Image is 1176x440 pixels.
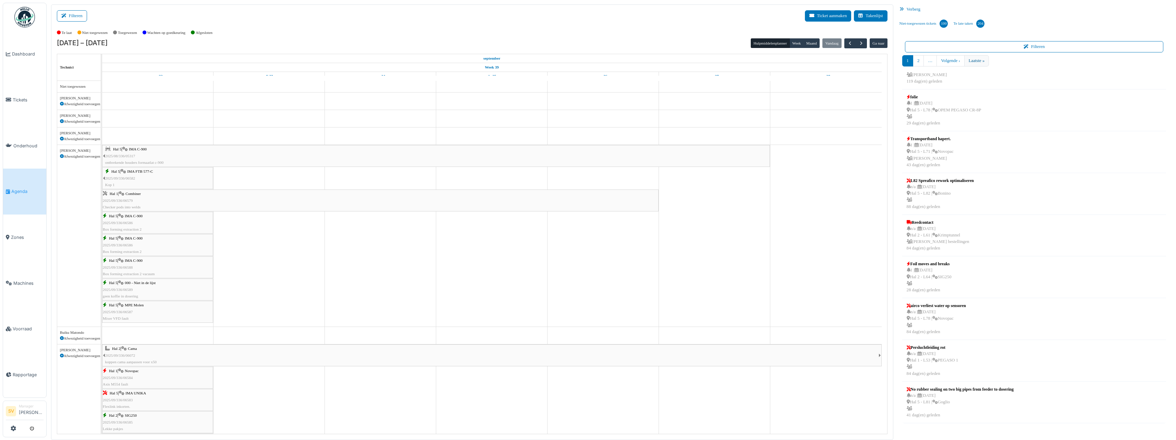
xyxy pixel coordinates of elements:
[103,265,133,269] span: 2025/09/336/06588
[109,369,118,373] span: Hal 1
[60,95,98,101] div: [PERSON_NAME]
[951,14,987,33] a: Te late taken
[103,191,658,210] div: |
[907,184,974,210] div: n/a | [DATE] Hal 5 - L82 | Bonino 88 dag(en) geleden
[57,39,108,47] h2: [DATE] – [DATE]
[905,41,1164,52] button: Filteren
[103,235,212,255] div: |
[905,343,960,379] a: Persluchtleiding rot n/a |[DATE] Hal 1 - L53 |PEGASO 1 84 dag(en) geleden
[103,213,212,233] div: |
[60,335,98,341] div: Afwezigheid toevoegen
[13,326,44,332] span: Voorraad
[3,31,46,77] a: Dashboard
[103,398,133,402] span: 2025/09/336/06583
[105,183,115,187] span: Kop 1
[905,92,983,128] a: folie 1 |[DATE] Hal 5 - L78 |OPEM PEGASO CR-8P 29 dag(en) geleden
[940,20,948,28] div: 100
[905,259,953,295] a: Foil moves and breaks 1 |[DATE] Hal 2 - L64 |SIG250 28 dag(en) geleden
[105,160,164,164] span: ontbrekende houders formaatlat c-900
[60,113,98,119] div: [PERSON_NAME]
[103,376,133,380] span: 2025/09/336/06584
[374,72,387,81] a: 24 september 2025
[103,302,212,322] div: |
[13,371,44,378] span: Rapportage
[103,272,155,276] span: Box forming extraction 2 vacuum
[103,198,133,203] span: 2025/09/336/06579
[481,54,502,63] a: 22 september 2025
[964,55,989,66] a: Laatste »
[103,249,142,254] span: Box forming extraction 2
[803,38,820,48] button: Maand
[923,55,937,66] a: …
[907,344,958,351] div: Persluchtleiding rot
[103,316,129,320] span: Mixer VFD fault
[905,384,1016,420] a: No rubber sealing on two big pipes from feeder to dosering n/a |[DATE] Hal 5 - L81 |Goglio 41 dag...
[3,123,46,169] a: Onderhoud
[82,30,108,36] label: Niet toegewezen
[905,218,971,254] a: Reedcontact n/a |[DATE] Hal 2 - L61 |Krimptunnel [PERSON_NAME] bestellingen84 dag(en) geleden
[897,4,1172,14] div: Verberg
[60,353,98,359] div: Afwezigheid toevoegen
[103,427,123,431] span: Lekke pakjes
[907,309,966,335] div: n/a | [DATE] Hal 5 - L78 | Novopac 84 dag(en) geleden
[11,234,44,241] span: Zones
[976,20,984,28] div: 204
[60,65,74,69] span: Technici
[3,306,46,352] a: Voorraad
[751,38,790,48] button: Hulpmiddelenplanner
[113,147,122,151] span: Hal 5
[111,169,120,173] span: Hal 5
[60,136,98,142] div: Afwezigheid toevoegen
[103,205,140,209] span: Checker pods into welds
[907,142,954,168] div: 1 | [DATE] Hal 5 - L71 | Novopac [PERSON_NAME] 43 dag(en) geleden
[13,280,44,286] span: Machines
[12,51,44,57] span: Dashboard
[125,369,138,373] span: Novopac
[907,261,952,267] div: Foil moves and breaks
[789,38,804,48] button: Week
[125,303,144,307] span: MPE Molen
[907,94,981,100] div: folie
[151,72,164,81] a: 22 september 2025
[125,192,141,196] span: Combiner
[125,281,156,285] span: 000 - Niet in de lijst
[103,404,130,408] span: Flexlink inkorten.
[105,154,135,158] span: 2025/08/336/05317
[109,281,118,285] span: Hal 5
[907,351,958,377] div: n/a | [DATE] Hal 1 - L53 | PEGASO 1 84 dag(en) geleden
[103,294,138,298] span: geen koffie in dosering
[597,72,609,81] a: 26 september 2025
[109,236,118,240] span: Hal 5
[103,390,212,410] div: |
[103,227,142,231] span: Box forming extraction 2
[805,10,851,22] button: Ticket aanmaken
[6,406,16,416] li: SV
[60,330,98,335] div: Buiku Matondo
[854,10,887,22] a: Takenlijst
[19,404,44,409] div: Manager
[3,215,46,260] a: Zones
[3,77,46,123] a: Tickets
[109,413,118,417] span: Hal 2
[57,10,87,22] button: Filteren
[127,169,153,173] span: IMA FTB 577-C
[60,347,98,353] div: [PERSON_NAME]
[60,148,98,154] div: [PERSON_NAME]
[905,176,976,212] a: L82 Spreafico rework optimaliseren n/a |[DATE] Hal 5 - L82 |Bonino 88 dag(en) geleden
[105,353,135,357] span: 2025/09/336/06072
[103,382,128,386] span: Axis M554 fault
[60,130,98,136] div: [PERSON_NAME]
[907,267,952,293] div: 1 | [DATE] Hal 2 - L64 | SIG250 28 dag(en) geleden
[820,72,832,81] a: 28 september 2025
[907,386,1014,392] div: No rubber sealing on two big pipes from feeder to dosering
[118,30,137,36] label: Toegewezen
[109,303,118,307] span: Hal 5
[897,14,951,33] a: Niet-toegewezen tickets
[264,72,275,81] a: 23 september 2025
[902,55,1166,72] nav: pager
[60,84,98,89] div: Niet toegewezen
[3,169,46,215] a: Agenda
[19,404,44,418] li: [PERSON_NAME]
[3,260,46,306] a: Machines
[907,303,966,309] div: airco verliest water op sensoren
